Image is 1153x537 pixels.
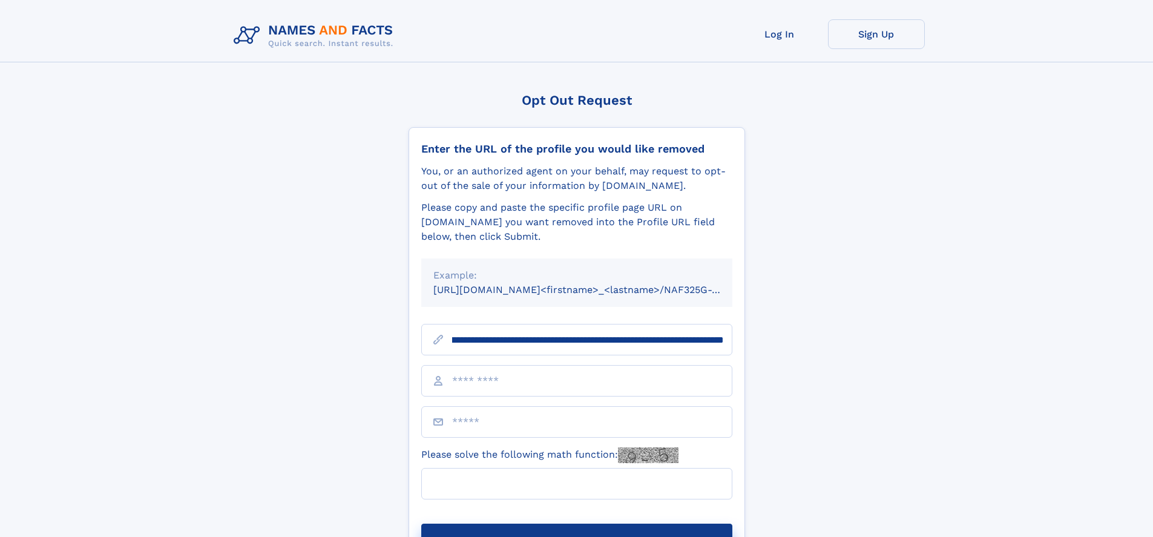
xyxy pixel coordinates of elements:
[229,19,403,52] img: Logo Names and Facts
[421,447,678,463] label: Please solve the following math function:
[421,200,732,244] div: Please copy and paste the specific profile page URL on [DOMAIN_NAME] you want removed into the Pr...
[421,164,732,193] div: You, or an authorized agent on your behalf, may request to opt-out of the sale of your informatio...
[421,142,732,156] div: Enter the URL of the profile you would like removed
[828,19,925,49] a: Sign Up
[433,268,720,283] div: Example:
[731,19,828,49] a: Log In
[409,93,745,108] div: Opt Out Request
[433,284,755,295] small: [URL][DOMAIN_NAME]<firstname>_<lastname>/NAF325G-xxxxxxxx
